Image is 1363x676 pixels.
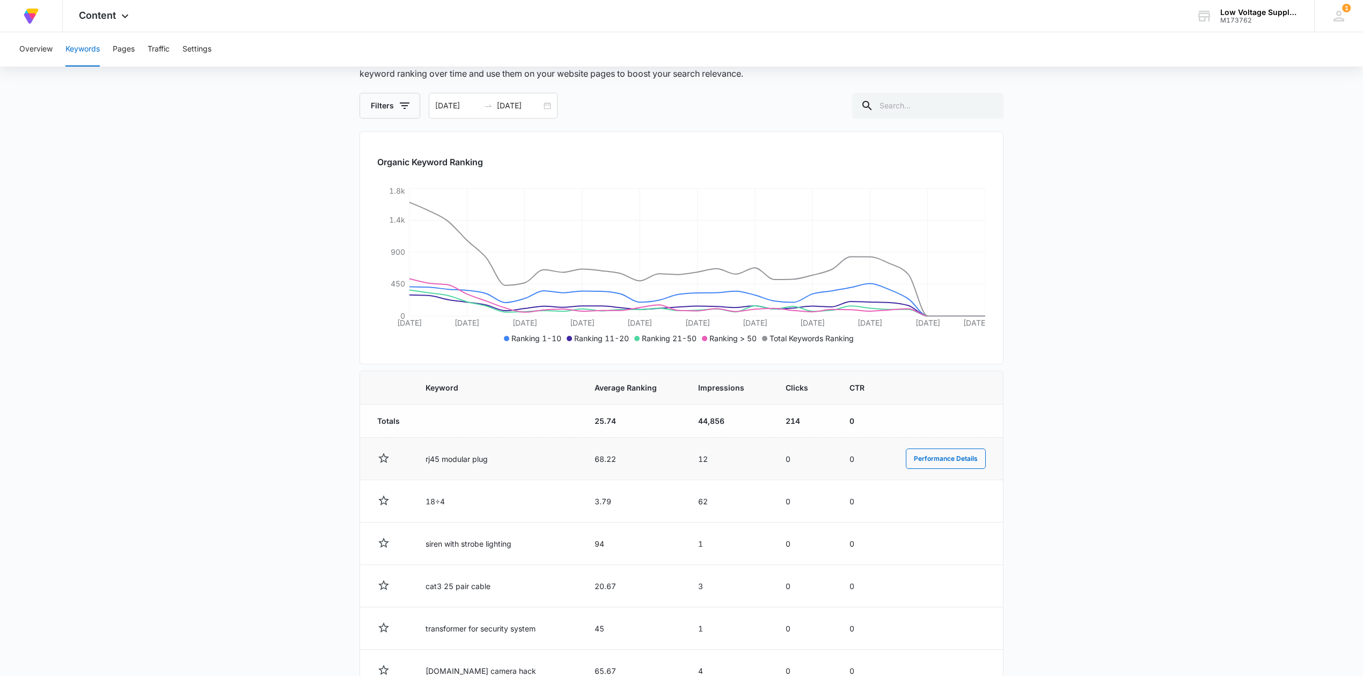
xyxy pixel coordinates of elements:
[773,565,837,607] td: 0
[773,405,837,438] td: 214
[685,318,710,327] tspan: [DATE]
[413,607,582,650] td: transformer for security system
[574,334,629,343] span: Ranking 11-20
[773,480,837,523] td: 0
[182,32,211,67] button: Settings
[852,93,1003,119] input: Search...
[1220,8,1299,17] div: account name
[915,318,940,327] tspan: [DATE]
[685,565,773,607] td: 3
[65,32,100,67] button: Keywords
[400,311,405,320] tspan: 0
[582,480,685,523] td: 3.79
[773,438,837,480] td: 0
[963,318,988,327] tspan: [DATE]
[360,54,1003,80] p: Keywords are words used for search engine optimization (SEO). This report helps you to visualize ...
[391,279,405,288] tspan: 450
[455,318,479,327] tspan: [DATE]
[497,100,541,112] input: End date
[786,382,808,393] span: Clicks
[148,32,170,67] button: Traffic
[685,405,773,438] td: 44,856
[642,334,697,343] span: Ranking 21-50
[1342,4,1351,12] div: notifications count
[837,480,893,523] td: 0
[773,607,837,650] td: 0
[800,318,825,327] tspan: [DATE]
[582,523,685,565] td: 94
[709,334,757,343] span: Ranking > 50
[582,405,685,438] td: 25.74
[397,318,422,327] tspan: [DATE]
[773,523,837,565] td: 0
[849,382,864,393] span: CTR
[595,382,657,393] span: Average Ranking
[377,156,986,168] h2: Organic Keyword Ranking
[1220,17,1299,24] div: account id
[360,93,420,119] button: Filters
[627,318,652,327] tspan: [DATE]
[582,438,685,480] td: 68.22
[435,100,480,112] input: Start date
[906,449,986,469] button: Performance Details
[512,318,537,327] tspan: [DATE]
[685,438,773,480] td: 12
[1342,4,1351,12] span: 1
[685,523,773,565] td: 1
[413,523,582,565] td: siren with strobe lighting
[582,607,685,650] td: 45
[389,186,405,195] tspan: 1.8k
[837,523,893,565] td: 0
[391,247,405,256] tspan: 900
[570,318,595,327] tspan: [DATE]
[685,607,773,650] td: 1
[837,405,893,438] td: 0
[685,480,773,523] td: 62
[511,334,561,343] span: Ranking 1-10
[79,10,116,21] span: Content
[770,334,854,343] span: Total Keywords Ranking
[360,405,413,438] td: Totals
[484,101,493,110] span: swap-right
[113,32,135,67] button: Pages
[19,32,53,67] button: Overview
[413,438,582,480] td: rj45 modular plug
[413,565,582,607] td: cat3 25 pair cable
[582,565,685,607] td: 20.67
[484,101,493,110] span: to
[858,318,882,327] tspan: [DATE]
[837,565,893,607] td: 0
[389,215,405,224] tspan: 1.4k
[698,382,744,393] span: Impressions
[743,318,767,327] tspan: [DATE]
[413,480,582,523] td: 18÷4
[837,438,893,480] td: 0
[21,6,41,26] img: Volusion
[837,607,893,650] td: 0
[426,382,553,393] span: Keyword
